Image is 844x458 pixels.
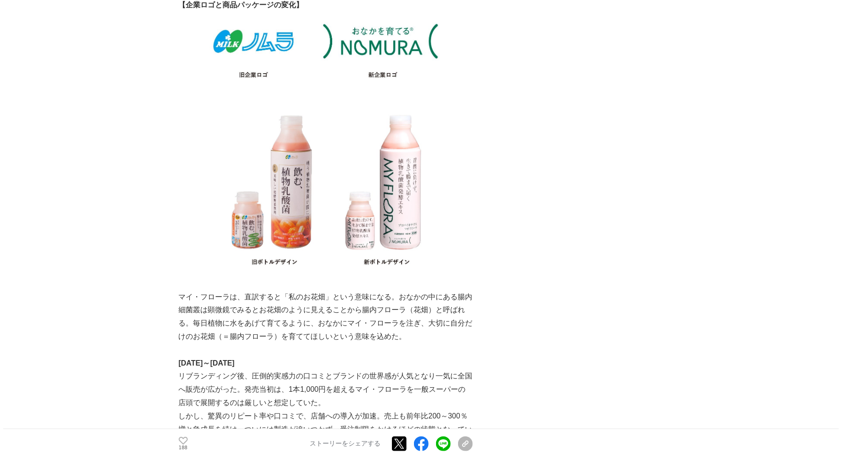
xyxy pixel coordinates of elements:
p: しかし、驚異のリピート率や口コミで、店舗への導入が加速。売上も前年比200～300％増と急成長を続け、ついには製造が追いつかず、受注制限をかけるほどの状態となっていく…！ [179,410,473,449]
img: thumbnail_198fb280-31fd-11ef-9baa-33cecdc47a03.jpg [179,87,473,291]
strong: 【企業ロゴと商品パッケージの変化】 [179,1,304,9]
p: リブランディング後、圧倒的実感力の口コミとブランドの世界感が人気となり一気に全国へ販売が広がった。発売当初は、1本1,000円を超えるマイ・フローラを一般スーパーの店頭で展開するのは厳しいと想定... [179,370,473,409]
strong: [DATE]～[DATE] [179,359,235,367]
img: thumbnail_6d5f16d0-31fd-11ef-9218-57791b8e1e04.jpg [179,12,473,87]
p: マイ・フローラは、直訳すると「私のお花畑」という意味になる。おなかの中にある腸内細菌叢は顕微鏡でみるとお花畑のように見えることから腸内フローラ（花畑）と呼ばれる。毎日植物に水をあげて育てるように... [179,291,473,343]
p: 188 [179,446,188,450]
p: ストーリーをシェアする [310,440,381,448]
